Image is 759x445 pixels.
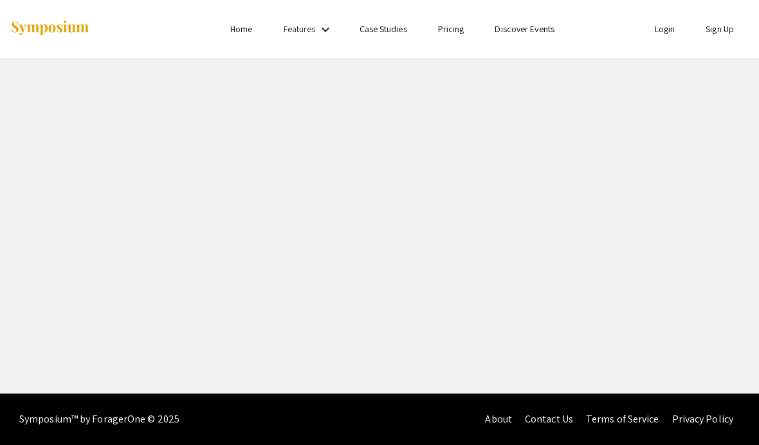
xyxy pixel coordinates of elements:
a: Pricing [438,23,464,35]
a: Home [230,23,252,35]
a: Privacy Policy [672,412,733,426]
a: Discover Events [495,23,554,35]
img: Symposium by ForagerOne [10,20,90,37]
div: Symposium™ by ForagerOne © 2025 [19,394,179,445]
mat-icon: Expand Features list [318,22,333,37]
a: About [485,412,512,426]
a: Terms of Service [586,412,659,426]
a: Contact Us [525,412,573,426]
a: Features [284,23,316,35]
a: Sign Up [706,23,734,35]
a: Case Studies [360,23,407,35]
a: Login [655,23,675,35]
